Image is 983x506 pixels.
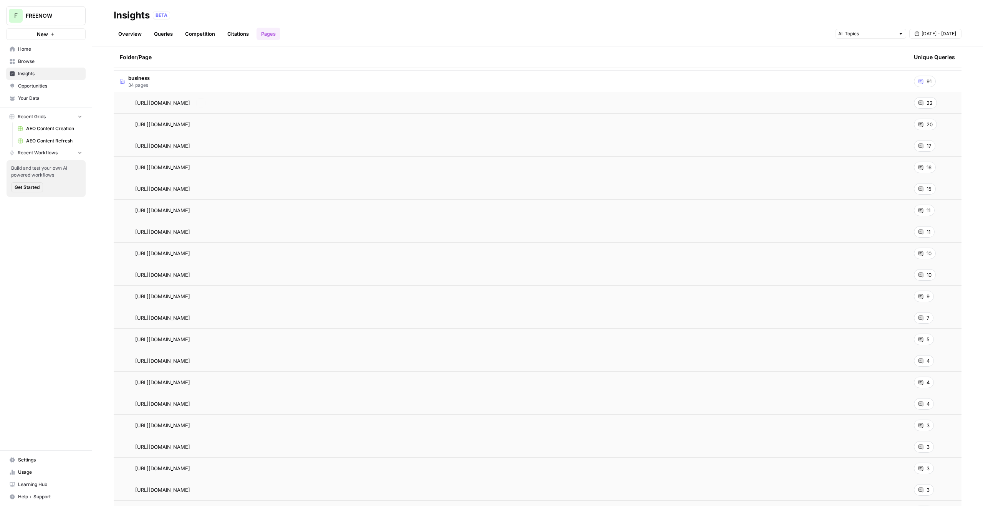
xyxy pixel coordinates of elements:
span: 3 [927,486,930,494]
a: AEO Content Creation [14,122,86,135]
button: [DATE] - [DATE] [909,29,961,39]
button: Workspace: FREENOW [6,6,86,25]
span: [URL][DOMAIN_NAME] [135,336,190,343]
input: All Topics [838,30,895,38]
span: [URL][DOMAIN_NAME] [135,185,190,193]
span: [URL][DOMAIN_NAME] [135,293,190,300]
span: 20 [927,121,933,128]
button: Get Started [11,182,43,192]
span: Recent Workflows [18,149,58,156]
a: Insights [6,68,86,80]
span: Settings [18,456,82,463]
span: FREENOW [26,12,72,20]
span: 11 [927,228,930,236]
span: 22 [927,99,933,107]
span: [URL][DOMAIN_NAME] [135,314,190,322]
span: F [14,11,18,20]
span: Home [18,46,82,53]
span: 91 [927,78,932,85]
a: Your Data [6,92,86,104]
span: AEO Content Creation [26,125,82,132]
button: Help + Support [6,491,86,503]
span: [URL][DOMAIN_NAME] [135,207,190,214]
span: AEO Content Refresh [26,137,82,144]
span: 17 [927,142,931,150]
a: Overview [114,28,146,40]
a: Pages [257,28,280,40]
button: Recent Grids [6,111,86,122]
a: Learning Hub [6,478,86,491]
span: [URL][DOMAIN_NAME] [135,164,190,171]
span: Learning Hub [18,481,82,488]
a: Opportunities [6,80,86,92]
span: [DATE] - [DATE] [922,30,956,37]
span: Browse [18,58,82,65]
span: [URL][DOMAIN_NAME] [135,250,190,257]
span: Your Data [18,95,82,102]
button: New [6,28,86,40]
button: Recent Workflows [6,147,86,159]
a: Browse [6,55,86,68]
span: [URL][DOMAIN_NAME] [135,121,190,128]
span: Help + Support [18,493,82,500]
span: 10 [927,250,932,257]
div: Insights [114,9,150,21]
span: Insights [18,70,82,77]
span: Get Started [15,184,40,191]
span: 4 [927,379,930,386]
span: 9 [927,293,930,300]
span: business [128,74,150,82]
span: 16 [927,164,932,171]
span: [URL][DOMAIN_NAME] [135,99,190,107]
a: Home [6,43,86,55]
span: [URL][DOMAIN_NAME] [135,142,190,150]
span: 4 [927,357,930,365]
span: 34 pages [128,82,150,89]
span: [URL][DOMAIN_NAME] [135,443,190,451]
span: [URL][DOMAIN_NAME] [135,465,190,472]
span: 5 [927,336,930,343]
div: Folder/Page [120,46,902,68]
span: [URL][DOMAIN_NAME] [135,228,190,236]
a: Citations [223,28,253,40]
div: BETA [153,12,170,19]
span: 3 [927,443,930,451]
a: Usage [6,466,86,478]
span: [URL][DOMAIN_NAME] [135,422,190,429]
span: [URL][DOMAIN_NAME] [135,379,190,386]
span: [URL][DOMAIN_NAME] [135,486,190,494]
a: Settings [6,454,86,466]
span: 4 [927,400,930,408]
span: 3 [927,465,930,472]
span: Opportunities [18,83,82,89]
span: New [37,30,48,38]
div: Unique Queries [914,46,955,68]
span: 3 [927,422,930,429]
span: 10 [927,271,932,279]
a: Competition [180,28,220,40]
span: 15 [927,185,932,193]
span: Build and test your own AI powered workflows [11,165,81,179]
span: 7 [927,314,929,322]
span: [URL][DOMAIN_NAME] [135,400,190,408]
a: Queries [149,28,177,40]
span: Usage [18,469,82,476]
span: 11 [927,207,930,214]
span: [URL][DOMAIN_NAME] [135,357,190,365]
span: [URL][DOMAIN_NAME] [135,271,190,279]
span: Recent Grids [18,113,46,120]
a: AEO Content Refresh [14,135,86,147]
